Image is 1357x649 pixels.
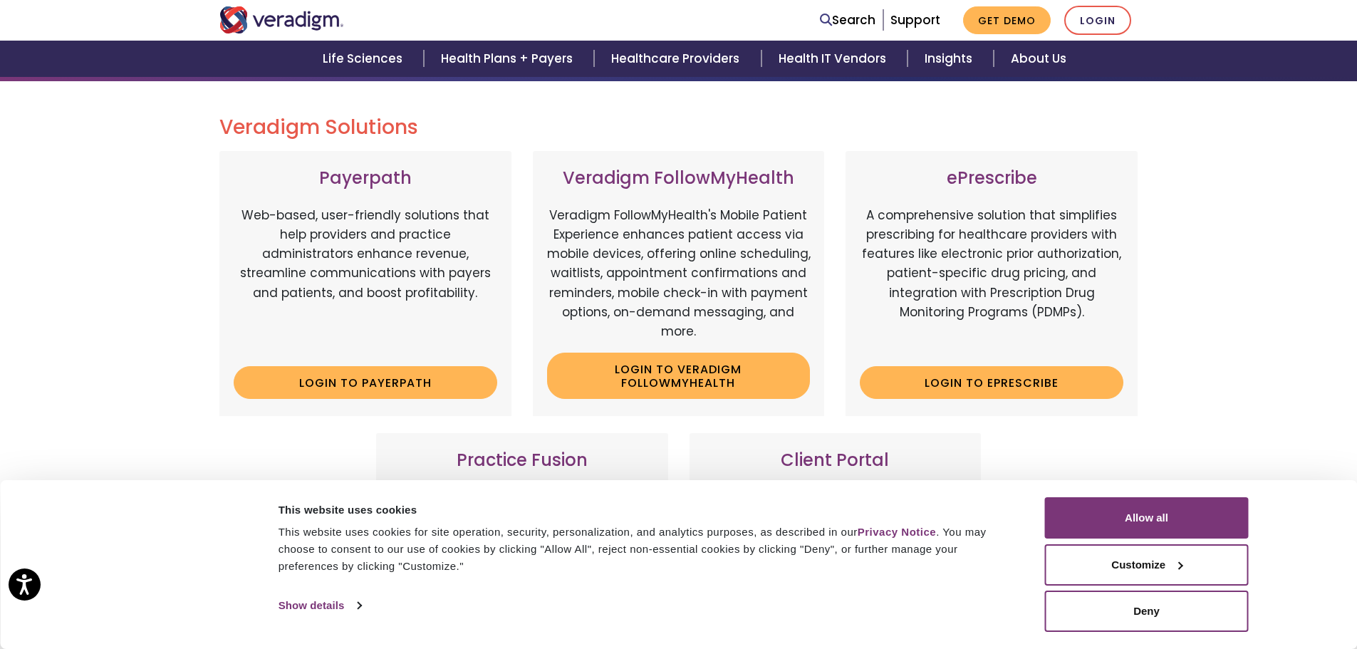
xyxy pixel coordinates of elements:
a: Health Plans + Payers [424,41,594,77]
a: Login to Payerpath [234,366,497,399]
a: Show details [279,595,361,616]
p: A comprehensive solution that simplifies prescribing for healthcare providers with features like ... [860,206,1123,355]
a: Login to ePrescribe [860,366,1123,399]
h3: ePrescribe [860,168,1123,189]
a: Get Demo [963,6,1051,34]
iframe: Drift Chat Widget [1073,162,1340,632]
div: This website uses cookies for site operation, security, personalization, and analytics purposes, ... [279,524,1013,575]
a: Privacy Notice [858,526,936,538]
a: Login to Veradigm FollowMyHealth [547,353,811,399]
button: Allow all [1045,497,1249,539]
h3: Veradigm FollowMyHealth [547,168,811,189]
button: Customize [1045,544,1249,586]
a: Healthcare Providers [594,41,761,77]
div: This website uses cookies [279,502,1013,519]
a: Login [1064,6,1131,35]
h3: Client Portal [704,450,967,471]
a: Life Sciences [306,41,424,77]
h2: Veradigm Solutions [219,115,1138,140]
a: Insights [908,41,994,77]
img: Veradigm logo [219,6,344,33]
a: About Us [994,41,1083,77]
h3: Practice Fusion [390,450,654,471]
button: Deny [1045,591,1249,632]
p: Veradigm FollowMyHealth's Mobile Patient Experience enhances patient access via mobile devices, o... [547,206,811,341]
a: Support [890,11,940,28]
a: Search [820,11,875,30]
a: Health IT Vendors [761,41,908,77]
h3: Payerpath [234,168,497,189]
p: Web-based, user-friendly solutions that help providers and practice administrators enhance revenu... [234,206,497,355]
